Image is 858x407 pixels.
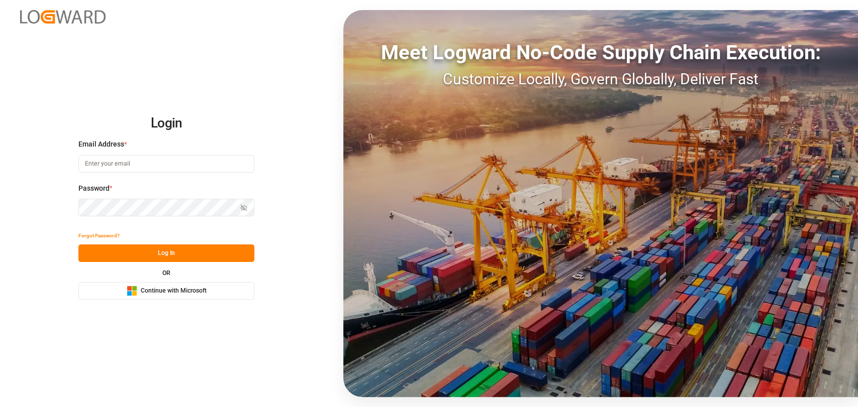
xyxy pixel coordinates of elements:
[78,183,110,194] span: Password
[20,10,106,24] img: Logward_new_orange.png
[343,38,858,68] div: Meet Logward No-Code Supply Chain Execution:
[78,155,254,173] input: Enter your email
[78,282,254,300] button: Continue with Microsoft
[141,287,207,296] span: Continue with Microsoft
[78,107,254,140] h2: Login
[78,244,254,262] button: Log In
[78,139,124,150] span: Email Address
[343,68,858,90] div: Customize Locally, Govern Globally, Deliver Fast
[162,270,170,276] small: OR
[78,227,120,244] button: Forgot Password?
